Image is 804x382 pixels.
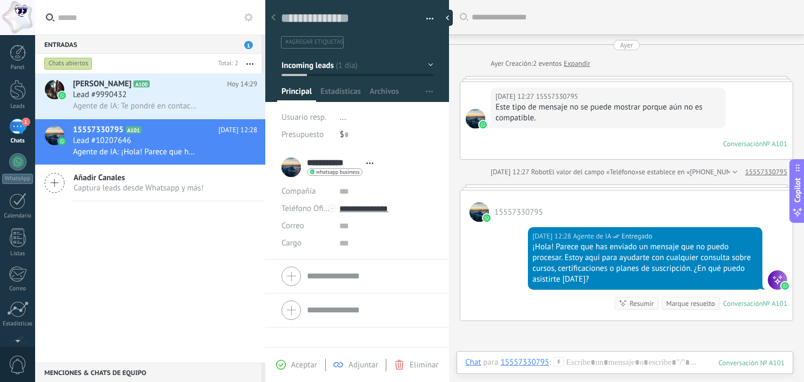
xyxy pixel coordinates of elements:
[316,169,359,175] span: whatsapp business
[340,126,433,144] div: $
[620,40,633,50] div: Ayer
[500,357,549,367] div: 15557330795
[35,119,265,165] a: avataricon15557330795A101[DATE] 12:28Lead #10207646Agente de IA: ¡Hola! Parece que has enviado un...
[282,129,324,140] span: Presupuesto
[533,231,573,242] div: [DATE] 12:28
[282,126,332,144] div: Presupuesto
[282,221,304,231] span: Correo
[548,167,639,178] span: El valor del campo «Teléfono»
[792,178,803,203] span: Copilot
[282,183,331,200] div: Compañía
[549,357,551,368] span: :
[73,101,198,111] span: Agente de IA: Te pondré en contacto con un asesor de cursos que pueda ayudarte con los próximos p...
[35,73,265,119] a: avataricon[PERSON_NAME]A100Hoy 14:29Lead #9990432Agente de IA: Te pondré en contacto con un aseso...
[483,214,491,222] img: waba.svg
[491,58,505,69] div: Ayer
[573,231,611,242] span: Agente de IA
[629,298,654,309] div: Resumir
[22,118,30,126] span: 1
[666,298,715,309] div: Marque resuelto
[282,239,301,247] span: Cargo
[768,270,787,290] span: Agente de IA
[2,64,33,71] div: Panel
[639,167,749,178] span: se establece en «[PHONE_NUMBER]»
[73,90,126,100] span: Lead #9990432
[73,147,198,157] span: Agente de IA: ¡Hola! Parece que has enviado un mensaje que no puedo procesar. Estoy aquí para ayu...
[73,183,204,193] span: Captura leads desde Whatsapp y más!
[214,58,238,69] div: Total: 2
[35,35,262,54] div: Entradas
[238,54,262,73] button: Más
[491,167,531,178] div: [DATE] 12:27
[244,41,253,49] span: 1
[73,79,131,90] span: [PERSON_NAME]
[282,200,331,217] button: Teléfono Oficina
[723,139,763,148] div: Conversación
[282,109,332,126] div: Usuario resp.
[73,173,204,183] span: Añadir Canales
[491,58,590,69] div: Creación:
[340,112,346,122] span: ...
[483,357,498,368] span: para
[349,360,378,370] span: Adjuntar
[470,202,489,222] span: 15557330795
[282,86,312,102] span: Principal
[2,103,33,110] div: Leads
[2,213,33,220] div: Calendario
[533,242,758,285] div: ¡Hola! Parece que has enviado un mensaje que no puedo procesar. Estoy aquí para ayudarte con cual...
[719,358,785,367] div: 101
[35,363,262,382] div: Menciones & Chats de equipo
[282,217,304,235] button: Correo
[133,80,149,87] span: A100
[126,126,142,133] span: A101
[218,125,257,135] span: [DATE] 12:28
[723,299,763,308] div: Conversación
[564,58,590,69] a: Expandir
[282,235,331,252] div: Cargo
[2,320,33,328] div: Estadísticas
[2,250,33,257] div: Listas
[282,112,326,122] span: Usuario resp.
[781,282,789,290] img: waba.svg
[442,10,453,26] div: Ocultar
[2,285,33,292] div: Correo
[466,109,485,128] span: 15557330795
[495,91,536,102] div: [DATE] 12:27
[2,174,33,184] div: WhatsApp
[44,57,92,70] div: Chats abiertos
[621,231,652,242] span: Entregado
[763,299,787,308] div: № A101
[58,138,66,145] img: icon
[531,167,548,176] span: Robot
[494,207,543,217] span: 15557330795
[533,58,561,69] span: 2 eventos
[291,360,317,370] span: Aceptar
[479,121,487,128] img: waba.svg
[370,86,399,102] span: Archivos
[410,360,438,370] span: Eliminar
[227,79,257,90] span: Hoy 14:29
[745,167,787,178] a: 15557330795
[763,139,787,148] div: № A101
[536,91,578,102] span: 15557330795
[285,38,343,46] span: #agregar etiquetas
[320,86,361,102] span: Estadísticas
[58,92,66,99] img: icon
[2,138,33,145] div: Chats
[282,203,338,214] span: Teléfono Oficina
[73,125,124,135] span: 15557330795
[73,135,131,146] span: Lead #10207646
[495,102,721,124] div: Este tipo de mensaje no se puede mostrar porque aún no es compatible.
